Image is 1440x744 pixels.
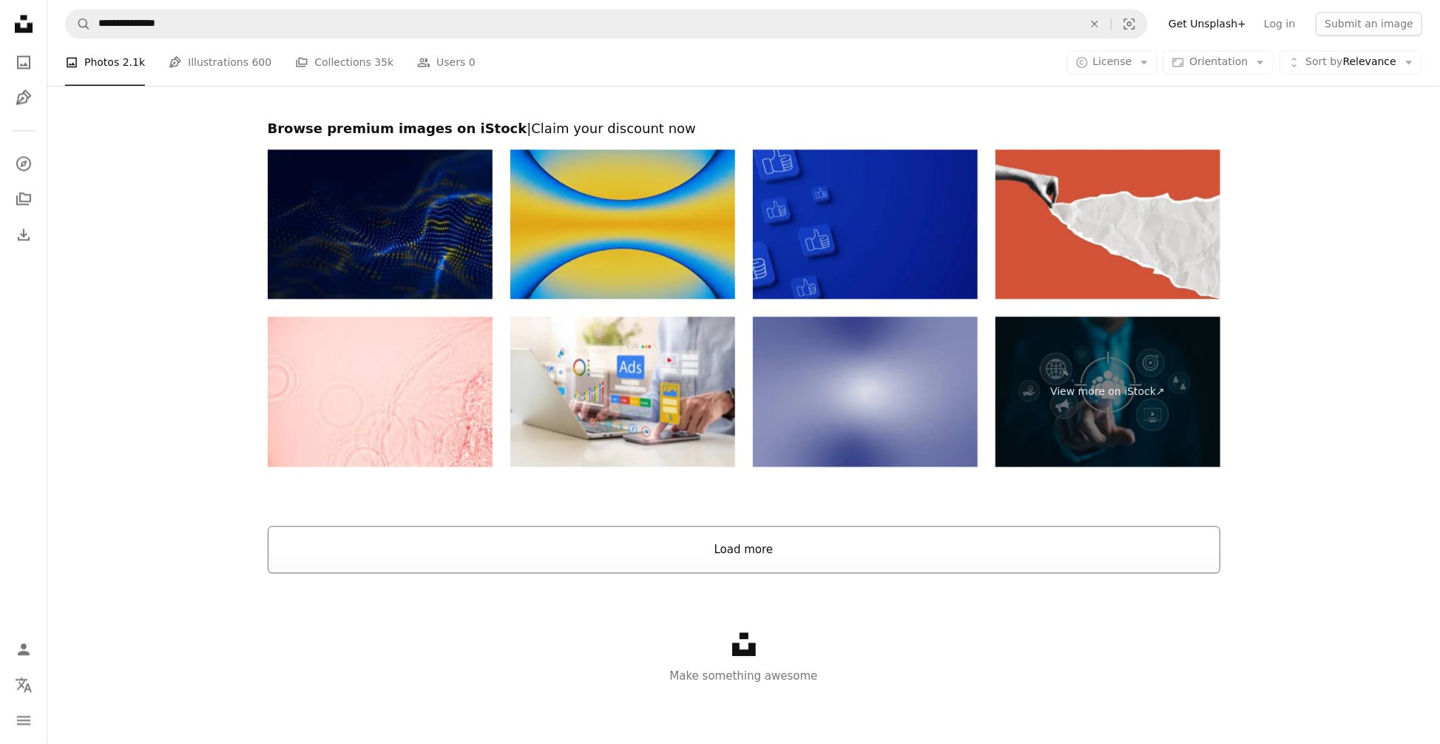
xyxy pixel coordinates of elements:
[753,149,978,300] img: Thumbs Up Social Media Likes Background
[510,149,735,300] img: A vivid blue and yellow gradient curves inward in a glowing symmetry.
[268,120,1220,138] h2: Browse premium images on iStock
[1067,50,1158,74] button: License
[469,54,476,70] span: 0
[374,54,393,70] span: 35k
[1255,12,1304,35] a: Log in
[417,38,476,86] a: Users 0
[1163,50,1274,74] button: Orientation
[295,38,393,86] a: Collections 35k
[1316,12,1422,35] button: Submit an image
[1280,50,1422,74] button: Sort byRelevance
[996,149,1220,300] img: Hand ripped the paper. Social media communication. Collage contemporary art isolated Halftone des...
[1160,12,1255,35] a: Get Unsplash+
[1078,10,1111,38] button: Clear
[47,667,1440,685] p: Make something awesome
[1093,55,1132,67] span: License
[527,121,696,136] span: | Claim your discount now
[1112,10,1147,38] button: Visual search
[66,10,91,38] button: Search Unsplash
[9,47,38,77] a: Photos
[9,149,38,178] a: Explore
[510,317,735,467] img: Digital marketing concept, Businessman using laptop with Ads dashboard digital marketing strategy...
[9,635,38,664] a: Log in / Sign up
[1305,55,1396,70] span: Relevance
[9,220,38,249] a: Download History
[65,9,1148,38] form: Find visuals sitewide
[268,317,493,467] img: Pink-orange rippled water background
[9,706,38,735] button: Menu
[753,317,978,467] img: Light-Blue Gradient Background. Colorful Gradient Background, abstract background. Gradient, blur...
[268,526,1220,573] button: Load more
[169,38,271,86] a: Illustrations 600
[1305,55,1342,67] span: Sort by
[9,184,38,214] a: Collections
[9,670,38,700] button: Language
[1189,55,1248,67] span: Orientation
[996,317,1220,467] a: View more on iStock↗
[268,149,493,300] img: Wave of streaming particles on a light blue background. Abstract background with dynamic elements...
[252,54,272,70] span: 600
[9,83,38,112] a: Illustrations
[9,9,38,41] a: Home — Unsplash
